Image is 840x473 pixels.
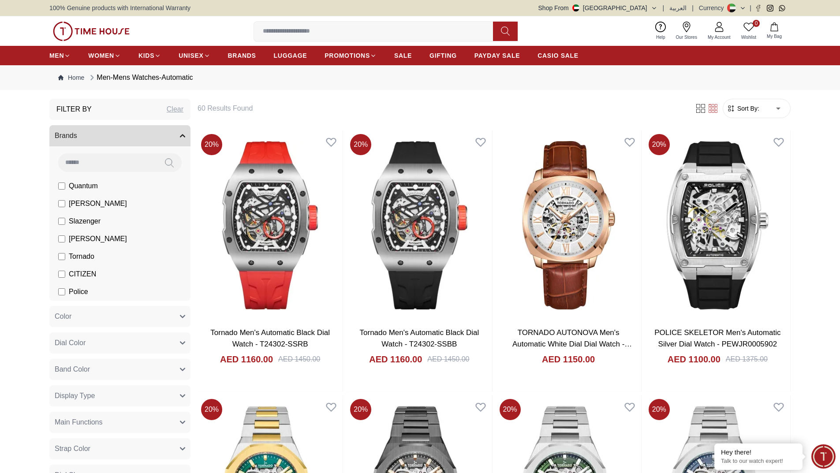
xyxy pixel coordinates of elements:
[496,130,641,320] a: TORNADO AUTONOVA Men's Automatic White Dial Dial Watch - T7316-RLDW
[55,443,90,454] span: Strap Color
[58,73,84,82] a: Home
[58,271,65,278] input: CITIZEN
[750,4,751,12] span: |
[55,417,103,428] span: Main Functions
[49,4,190,12] span: 100% Genuine products with International Warranty
[198,130,343,320] a: Tornado Men's Automatic Black Dial Watch - T24302-SSRB
[721,448,796,457] div: Hey there!
[198,103,684,114] h6: 60 Results Found
[179,51,203,60] span: UNISEX
[500,399,521,420] span: 20 %
[88,51,114,60] span: WOMEN
[201,399,222,420] span: 20 %
[699,4,728,12] div: Currency
[49,48,71,63] a: MEN
[69,251,94,262] span: Tornado
[653,34,669,41] span: Help
[767,5,773,11] a: Instagram
[651,20,671,42] a: Help
[55,364,90,375] span: Band Color
[350,134,371,155] span: 20 %
[49,359,190,380] button: Band Color
[649,134,670,155] span: 20 %
[69,216,101,227] span: Slazenger
[779,5,785,11] a: Whatsapp
[721,458,796,465] p: Talk to our watch expert!
[228,48,256,63] a: BRANDS
[69,269,96,279] span: CITIZEN
[427,354,469,365] div: AED 1450.00
[654,328,780,348] a: POLICE SKELETOR Men's Automatic Silver Dial Watch - PEWJR0005902
[325,48,377,63] a: PROMOTIONS
[53,22,130,41] img: ...
[49,306,190,327] button: Color
[56,104,92,115] h3: Filter By
[727,104,759,113] button: Sort By:
[138,48,161,63] a: KIDS
[278,354,320,365] div: AED 1450.00
[210,328,330,348] a: Tornado Men's Automatic Black Dial Watch - T24302-SSRB
[429,51,457,60] span: GIFTING
[69,234,127,244] span: [PERSON_NAME]
[762,21,787,41] button: My Bag
[538,48,579,63] a: CASIO SALE
[572,4,579,11] img: United Arab Emirates
[735,104,759,113] span: Sort By:
[474,51,520,60] span: PAYDAY SALE
[88,48,121,63] a: WOMEN
[167,104,183,115] div: Clear
[325,51,370,60] span: PROMOTIONS
[811,444,836,469] div: Chat Widget
[726,354,768,365] div: AED 1375.00
[669,4,687,12] button: العربية
[645,130,790,320] img: POLICE SKELETOR Men's Automatic Silver Dial Watch - PEWJR0005902
[274,51,307,60] span: LUGGAGE
[49,332,190,354] button: Dial Color
[429,48,457,63] a: GIFTING
[69,181,98,191] span: Quantum
[58,235,65,242] input: [PERSON_NAME]
[58,253,65,260] input: Tornado
[201,134,222,155] span: 20 %
[179,48,210,63] a: UNISEX
[49,51,64,60] span: MEN
[274,48,307,63] a: LUGGAGE
[672,34,701,41] span: Our Stores
[228,51,256,60] span: BRANDS
[649,399,670,420] span: 20 %
[394,51,412,60] span: SALE
[49,65,791,90] nav: Breadcrumb
[49,385,190,406] button: Display Type
[736,20,762,42] a: 0Wishlist
[369,353,422,365] h4: AED 1160.00
[538,4,657,12] button: Shop From[GEOGRAPHIC_DATA]
[49,125,190,146] button: Brands
[69,198,127,209] span: [PERSON_NAME]
[704,34,734,41] span: My Account
[763,33,785,40] span: My Bag
[663,4,665,12] span: |
[58,218,65,225] input: Slazenger
[55,391,95,401] span: Display Type
[542,353,595,365] h4: AED 1150.00
[394,48,412,63] a: SALE
[58,288,65,295] input: Police
[49,438,190,459] button: Strap Color
[55,311,71,322] span: Color
[474,48,520,63] a: PAYDAY SALE
[347,130,492,320] img: Tornado Men's Automatic Black Dial Watch - T24302-SSBB
[58,182,65,190] input: Quantum
[350,399,371,420] span: 20 %
[49,412,190,433] button: Main Functions
[512,328,632,359] a: TORNADO AUTONOVA Men's Automatic White Dial Dial Watch - T7316-RLDW
[58,200,65,207] input: [PERSON_NAME]
[88,72,193,83] div: Men-Mens Watches-Automatic
[538,51,579,60] span: CASIO SALE
[220,353,273,365] h4: AED 1160.00
[138,51,154,60] span: KIDS
[755,5,762,11] a: Facebook
[55,130,77,141] span: Brands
